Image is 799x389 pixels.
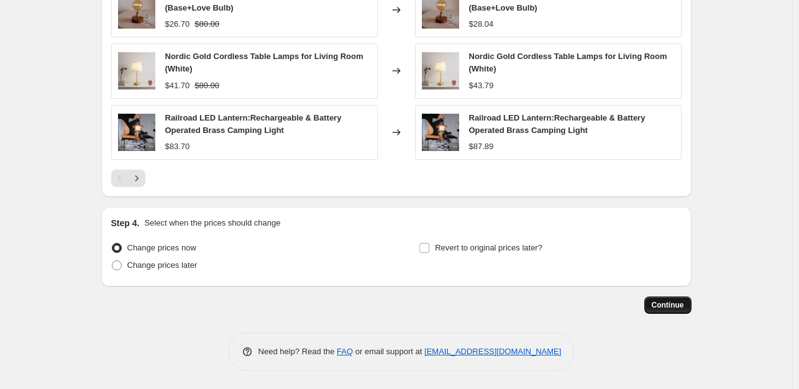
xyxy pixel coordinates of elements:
div: $41.70 [165,80,190,92]
span: Railroad LED Lantern:Rechargeable & Battery Operated Brass Camping Light [165,113,342,135]
div: $87.89 [469,140,494,153]
img: Brass-Railroad-Lantern-01_80x.jpg [422,114,459,151]
button: Continue [644,296,692,314]
span: Railroad LED Lantern:Rechargeable & Battery Operated Brass Camping Light [469,113,646,135]
span: Revert to original prices later? [435,243,542,252]
div: $26.70 [165,18,190,30]
div: $43.79 [469,80,494,92]
strike: $80.00 [194,18,219,30]
button: Next [128,170,145,187]
span: Nordic Gold Cordless Table Lamps for Living Room (White) [165,52,363,73]
span: Change prices later [127,260,198,270]
span: Change prices now [127,243,196,252]
span: Continue [652,300,684,310]
a: [EMAIL_ADDRESS][DOMAIN_NAME] [424,347,561,356]
h2: Step 4. [111,217,140,229]
span: or email support at [353,347,424,356]
img: Nordic-Style-Golden-Cordless-Table-Lamp-Living-Room-White-Lampshade-03_80x.jpg [422,52,459,89]
div: $28.04 [469,18,494,30]
nav: Pagination [111,170,145,187]
p: Select when the prices should change [144,217,280,229]
img: Nordic-Style-Golden-Cordless-Table-Lamp-Living-Room-White-Lampshade-03_80x.jpg [118,52,155,89]
span: Nordic Gold Cordless Table Lamps for Living Room (White) [469,52,667,73]
div: $83.70 [165,140,190,153]
strike: $80.00 [194,80,219,92]
img: Brass-Railroad-Lantern-01_80x.jpg [118,114,155,151]
a: FAQ [337,347,353,356]
span: Need help? Read the [258,347,337,356]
